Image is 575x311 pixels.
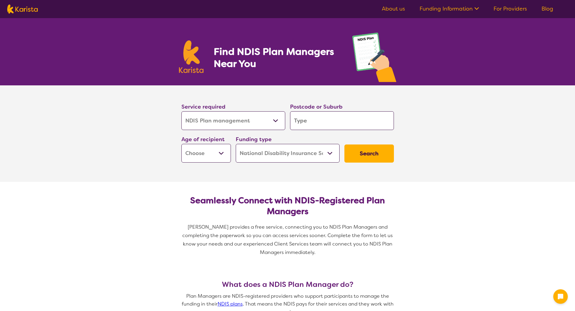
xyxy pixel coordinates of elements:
a: For Providers [494,5,527,12]
a: Blog [541,5,553,12]
label: Postcode or Suburb [290,103,343,110]
input: Type [290,111,394,130]
img: plan-management [352,33,396,85]
h1: Find NDIS Plan Managers Near You [214,46,340,70]
a: NDIS plans [218,301,243,307]
label: Funding type [236,136,272,143]
h2: Seamlessly Connect with NDIS-Registered Plan Managers [186,195,389,217]
img: Karista logo [7,5,38,14]
a: Funding Information [420,5,479,12]
a: About us [382,5,405,12]
label: Age of recipient [181,136,225,143]
button: Search [344,144,394,163]
label: Service required [181,103,225,110]
span: [PERSON_NAME] provides a free service, connecting you to NDIS Plan Managers and completing the pa... [182,224,394,255]
h3: What does a NDIS Plan Manager do? [179,280,396,289]
img: Karista logo [179,40,204,73]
